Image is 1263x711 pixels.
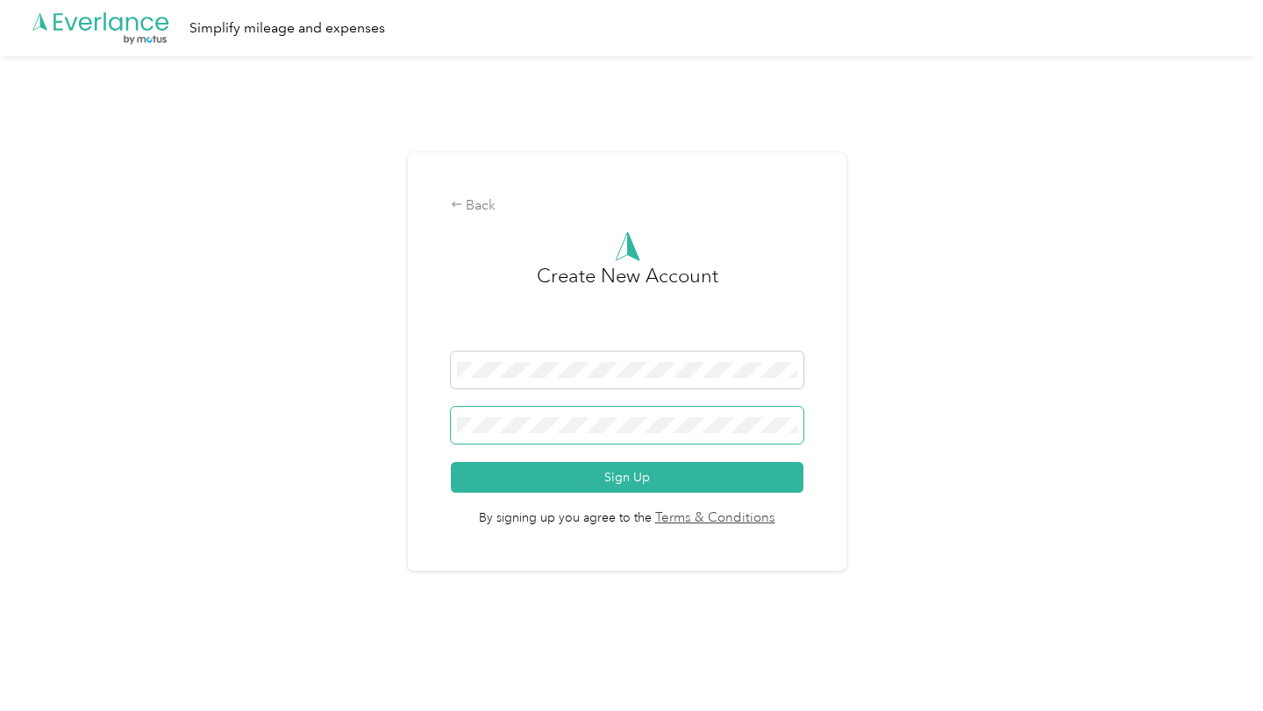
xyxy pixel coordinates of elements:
button: Sign Up [451,462,804,493]
span: By signing up you agree to the [451,493,804,528]
a: Terms & Conditions [652,508,775,529]
h3: Create New Account [537,261,718,352]
div: Simplify mileage and expenses [189,18,385,39]
div: Back [451,196,804,217]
